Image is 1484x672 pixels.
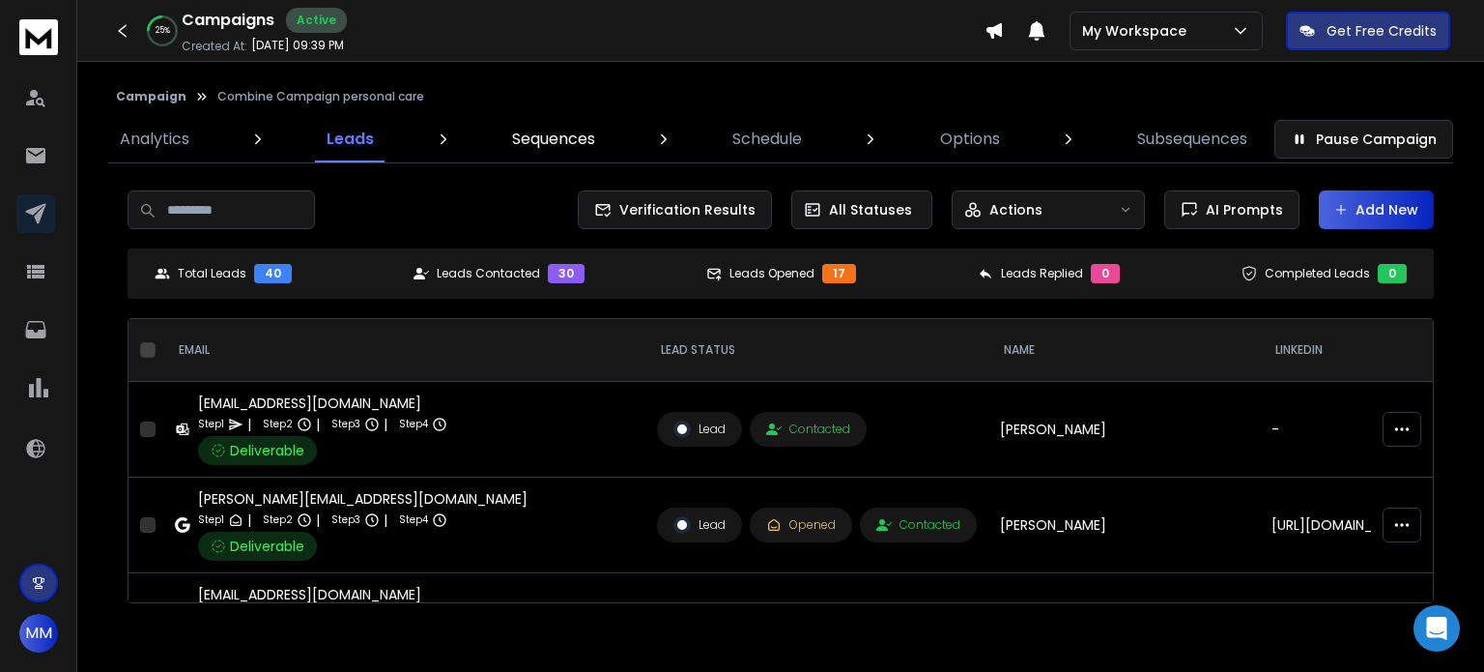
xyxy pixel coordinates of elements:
[1260,319,1429,382] th: LinkedIn
[254,264,292,283] div: 40
[198,394,447,413] div: [EMAIL_ADDRESS][DOMAIN_NAME]
[198,585,447,604] div: [EMAIL_ADDRESS][DOMAIN_NAME]
[331,511,360,530] p: Step 3
[399,415,428,434] p: Step 4
[673,516,726,534] div: Lead
[512,128,595,151] p: Sequences
[217,89,424,104] p: Combine Campaign personal care
[1274,120,1453,159] button: Pause Campaign
[263,511,293,530] p: Step 2
[331,415,360,434] p: Step 3
[988,319,1260,382] th: NAME
[876,517,960,533] div: Contacted
[548,264,585,283] div: 30
[988,573,1260,669] td: [PERSON_NAME][GEOGRAPHIC_DATA]
[198,511,224,530] p: Step 1
[230,441,304,460] span: Deliverable
[1082,21,1194,41] p: My Workspace
[399,511,428,530] p: Step 4
[645,319,988,382] th: LEAD STATUS
[1286,12,1450,50] button: Get Free Credits
[316,415,320,434] p: |
[928,116,1012,162] a: Options
[829,200,912,219] p: All Statuses
[1001,266,1083,281] p: Leads Replied
[1198,200,1283,219] span: AI Prompts
[263,415,293,434] p: Step 2
[247,415,251,434] p: |
[19,614,58,653] button: MM
[1378,264,1407,283] div: 0
[1260,382,1429,478] td: -
[1260,478,1429,573] td: [URL][DOMAIN_NAME][PERSON_NAME]
[316,511,320,530] p: |
[766,517,836,533] div: Opened
[940,128,1000,151] p: Options
[1413,605,1460,652] div: Open Intercom Messenger
[989,200,1042,219] p: Actions
[1091,264,1120,283] div: 0
[163,319,645,382] th: EMAIL
[1164,190,1299,229] button: AI Prompts
[612,200,756,219] span: Verification Results
[1265,266,1370,281] p: Completed Leads
[384,511,387,530] p: |
[198,489,528,509] div: [PERSON_NAME][EMAIL_ADDRESS][DOMAIN_NAME]
[178,266,246,281] p: Total Leads
[230,537,304,556] span: Deliverable
[732,128,802,151] p: Schedule
[327,128,374,151] p: Leads
[1137,128,1247,151] p: Subsequences
[315,116,385,162] a: Leads
[822,264,856,283] div: 17
[19,19,58,55] img: logo
[156,25,170,37] p: 25 %
[247,511,251,530] p: |
[182,39,247,54] p: Created At:
[120,128,189,151] p: Analytics
[251,38,344,53] p: [DATE] 09:39 PM
[721,116,813,162] a: Schedule
[766,422,850,437] div: Contacted
[116,89,186,104] button: Campaign
[182,9,274,32] h1: Campaigns
[108,116,201,162] a: Analytics
[500,116,607,162] a: Sequences
[988,382,1260,478] td: [PERSON_NAME]
[1126,116,1259,162] a: Subsequences
[286,8,347,33] div: Active
[729,266,814,281] p: Leads Opened
[988,478,1260,573] td: [PERSON_NAME]
[1327,21,1437,41] p: Get Free Credits
[384,415,387,434] p: |
[673,421,726,438] div: Lead
[1319,190,1434,229] button: Add New
[578,190,772,229] button: Verification Results
[1260,573,1429,669] td: [URL][DOMAIN_NAME]
[437,266,540,281] p: Leads Contacted
[198,415,224,434] p: Step 1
